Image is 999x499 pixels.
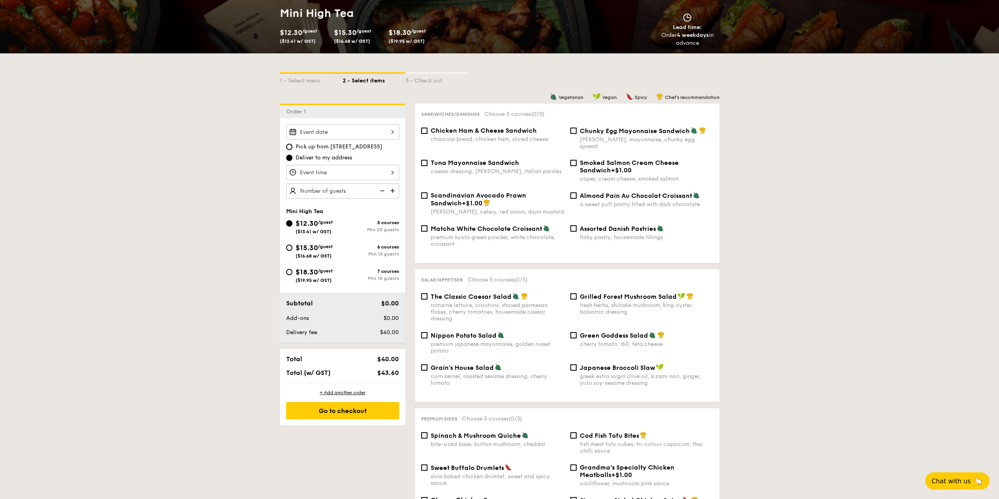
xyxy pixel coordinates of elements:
span: ($16.68 w/ GST) [296,253,332,259]
span: The Classic Caesar Salad [431,293,511,300]
span: Grilled Forest Mushroom Salad [580,293,677,300]
input: Pick up from [STREET_ADDRESS] [286,144,292,150]
div: 3 - Check out [405,74,468,85]
div: cauliflower, mushroom pink sauce [580,480,713,487]
span: 🦙 [974,477,983,486]
input: Event time [286,165,399,180]
div: + Add another order [286,389,399,396]
input: Chicken Ham & Cheese Sandwichcharcoal bread, chicken ham, sliced cheese [421,128,427,134]
input: Matcha White Chocolate Croissantpremium kyoto green powder, white chocolate, croissant [421,225,427,232]
div: fish meat tofu cubes, tri-colour capsicum, thai chilli sauce [580,441,713,454]
span: Subtotal [286,300,313,307]
input: Sweet Buffalo Drumletsslow baked chicken drumlet, sweet and spicy sauce [421,464,427,471]
span: Chicken Ham & Cheese Sandwich [431,127,537,134]
input: Grilled Forest Mushroom Saladfresh herbs, shiitake mushroom, king oyster, balsamic dressing [570,293,577,300]
img: icon-vegetarian.fe4039eb.svg [657,225,664,232]
img: icon-vegetarian.fe4039eb.svg [693,192,700,199]
div: Order in advance [652,31,723,47]
span: (0/5) [531,111,544,117]
div: greek extra virgin olive oil, kizami nori, ginger, yuzu soy-sesame dressing [580,373,713,386]
span: Pick up from [STREET_ADDRESS] [296,143,382,151]
span: Vegetarian [559,95,583,100]
img: icon-vegetarian.fe4039eb.svg [543,225,550,232]
span: Vegan [602,95,617,100]
span: Order 1 [286,108,309,115]
span: Matcha White Chocolate Croissant [431,225,542,232]
img: icon-chef-hat.a58ddaea.svg [687,292,694,300]
div: 7 courses [343,269,399,274]
input: Tuna Mayonnaise Sandwichcaesar dressing, [PERSON_NAME], italian parsley [421,160,427,166]
span: Nippon Potato Salad [431,332,497,339]
input: Nippon Potato Saladpremium japanese mayonnaise, golden russet potato [421,332,427,338]
span: ($16.68 w/ GST) [334,38,370,44]
img: icon-vegetarian.fe4039eb.svg [550,93,557,100]
span: Choose 5 courses [484,111,544,117]
img: icon-vegetarian.fe4039eb.svg [649,331,656,338]
span: Delivery fee [286,329,317,336]
input: The Classic Caesar Saladromaine lettuce, croutons, shaved parmesan flakes, cherry tomatoes, house... [421,293,427,300]
input: Smoked Salmon Cream Cheese Sandwich+$1.00caper, cream cheese, smoked salmon [570,160,577,166]
span: Choose 5 courses [468,276,528,283]
span: $43.60 [377,369,399,377]
input: Japanese Broccoli Slawgreek extra virgin olive oil, kizami nori, ginger, yuzu soy-sesame dressing [570,364,577,371]
input: Cod Fish Tofu Bitesfish meat tofu cubes, tri-colour capsicum, thai chilli sauce [570,432,577,439]
div: premium kyoto green powder, white chocolate, croissant [431,234,564,247]
span: +$1.00 [462,199,482,207]
div: fresh herbs, shiitake mushroom, king oyster, balsamic dressing [580,302,713,315]
span: $18.30 [296,268,318,276]
span: Green Goddess Salad [580,332,648,339]
div: [PERSON_NAME], celery, red onion, dijon mustard [431,208,564,215]
span: $40.00 [377,355,399,363]
img: icon-vegetarian.fe4039eb.svg [497,331,504,338]
span: ($19.95 w/ GST) [389,38,425,44]
div: 2 - Select items [343,74,405,85]
span: Total (w/ GST) [286,369,331,377]
span: Chat with us [931,477,971,485]
img: icon-vegan.f8ff3823.svg [656,364,664,371]
img: icon-add.58712e84.svg [387,183,399,198]
span: ($13.41 w/ GST) [296,229,331,234]
span: Assorted Danish Pastries [580,225,656,232]
span: Choose 5 courses [462,415,522,422]
input: Assorted Danish Pastriesflaky pastry, housemade fillings [570,225,577,232]
span: $12.30 [280,28,302,37]
span: /guest [302,28,317,34]
input: Chunky Egg Mayonnaise Sandwich[PERSON_NAME], mayonnaise, chunky egg spread [570,128,577,134]
span: Deliver to my address [296,154,352,162]
span: /guest [356,28,371,34]
span: $18.30 [389,28,411,37]
img: icon-chef-hat.a58ddaea.svg [640,431,647,439]
img: icon-vegetarian.fe4039eb.svg [495,364,502,371]
span: Sweet Buffalo Drumlets [431,464,504,472]
input: Scandinavian Avocado Prawn Sandwich+$1.00[PERSON_NAME], celery, red onion, dijon mustard [421,192,427,199]
span: (0/5) [514,276,528,283]
img: icon-clock.2db775ea.svg [681,13,693,22]
img: icon-chef-hat.a58ddaea.svg [483,199,490,206]
input: Green Goddess Saladcherry tomato, dill, feta cheese [570,332,577,338]
span: Chef's recommendation [665,95,720,100]
span: Add-ons [286,315,309,322]
img: icon-spicy.37a8142b.svg [505,464,512,471]
h1: Mini High Tea [280,6,497,20]
div: slow baked chicken drumlet, sweet and spicy sauce [431,473,564,486]
span: (0/5) [509,415,522,422]
div: corn kernel, roasted sesame dressing, cherry tomato [431,373,564,386]
span: Almond Pain Au Chocolat Croissant [580,192,692,199]
div: bite-sized base, button mushroom, cheddar [431,441,564,448]
span: Cod Fish Tofu Bites [580,432,639,439]
img: icon-vegetarian.fe4039eb.svg [522,431,529,439]
input: Event date [286,124,399,140]
img: icon-vegetarian.fe4039eb.svg [512,292,519,300]
img: icon-chef-hat.a58ddaea.svg [656,93,663,100]
span: /guest [318,244,333,249]
input: Grain's House Saladcorn kernel, roasted sesame dressing, cherry tomato [421,364,427,371]
span: Grandma's Specialty Chicken Meatballs [580,464,674,479]
input: Deliver to my address [286,155,292,161]
div: a sweet puff pastry filled with dark chocolate [580,201,713,208]
span: Grain's House Salad [431,364,494,371]
span: Tuna Mayonnaise Sandwich [431,159,519,166]
span: $0.00 [381,300,399,307]
span: Salad/Appetiser [421,277,463,283]
div: romaine lettuce, croutons, shaved parmesan flakes, cherry tomatoes, housemade caesar dressing [431,302,564,322]
input: Spinach & Mushroom Quichebite-sized base, button mushroom, cheddar [421,432,427,439]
